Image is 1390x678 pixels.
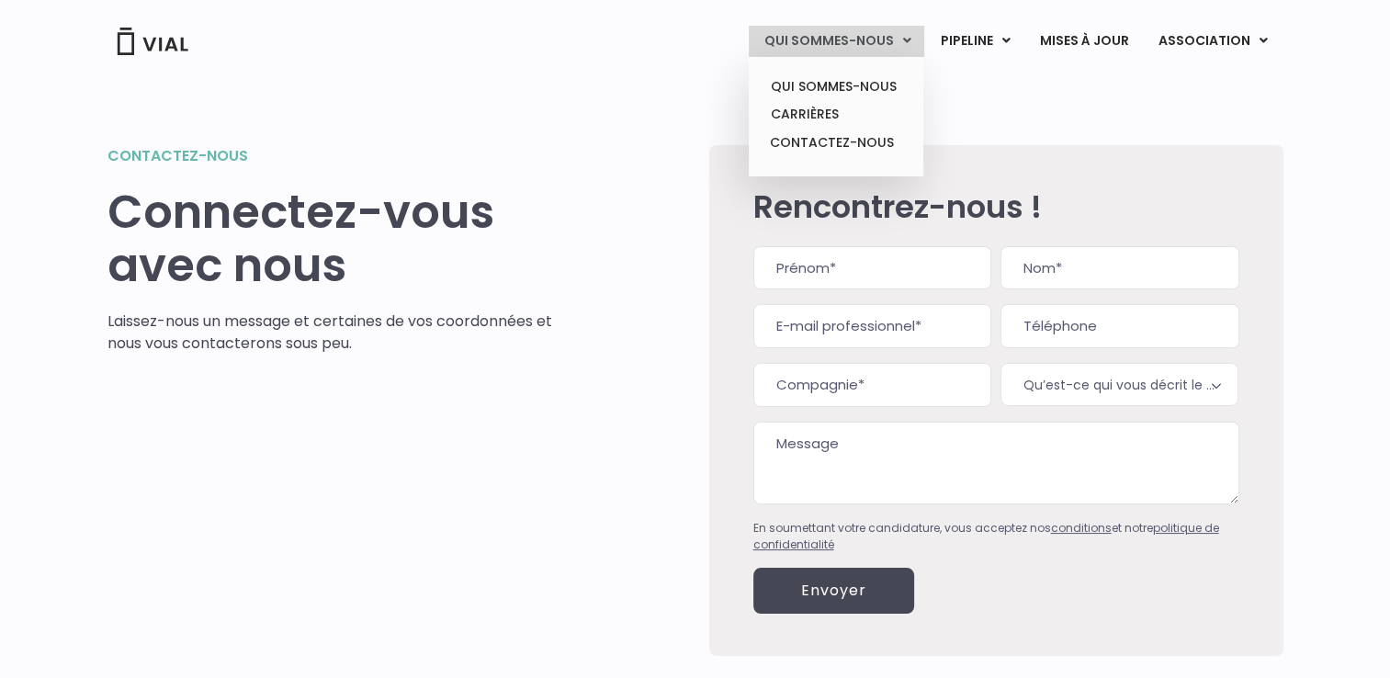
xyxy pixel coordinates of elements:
span: Which best describes you?* [1000,363,1238,406]
a: CARRIÈRES [755,100,916,129]
a: ASSOCIATIONMenu Toggle [1143,26,1282,57]
a: PIPELINEMenu Toggle [925,26,1023,57]
input: Compagnie* [753,363,991,407]
a: politique de confidentialité [753,520,1219,552]
a: QUI SOMMES-NOUSMenu Toggle [749,26,924,57]
div: En soumettant votre candidature, vous acceptez nos et notre [753,520,1239,553]
a: MISES À JOUR [1024,26,1142,57]
a: CONTACTEZ-NOUS [755,129,916,158]
font: QUI SOMMES-NOUS [763,31,893,50]
input: Téléphone [1000,304,1238,348]
p: Laissez-nous un message et certaines de vos coordonnées et nous vous contacterons sous peu. [107,311,581,355]
input: E-mail professionnel* [753,304,991,348]
font: ASSOCIATION [1158,31,1249,50]
h1: Connectez-vous avec nous [107,186,581,292]
a: conditions [1051,520,1112,536]
input: Envoyer [753,568,914,614]
h2: Contactez-nous [107,145,581,167]
img: Logo de la fiole [116,28,189,55]
font: PIPELINE [940,31,992,50]
h2: Rencontrez-nous ! [753,189,1239,224]
input: Prénom* [753,246,991,290]
a: QUI SOMMES-NOUS [755,73,916,101]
